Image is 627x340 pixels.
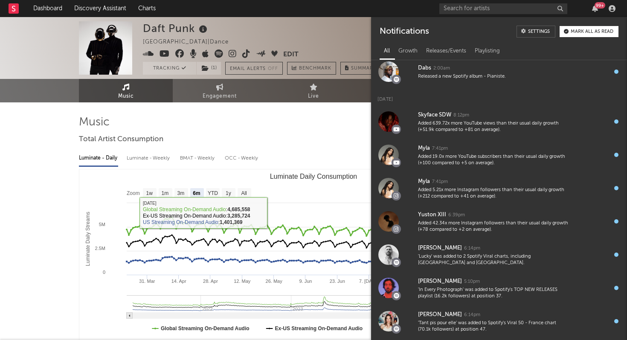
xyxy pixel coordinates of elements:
[371,271,627,305] a: [PERSON_NAME]5:10pm'In Every Photograph' was added to Spotify's TOP NEW RELEASES playlist (16.2k ...
[275,325,363,331] text: Ex-US Streaming On-Demand Audio
[173,79,267,102] a: Engagement
[79,151,118,166] div: Luminate - Daily
[418,73,568,80] div: Released a new Spotify album - Pianiste.
[433,65,450,72] div: 2:00am
[560,26,618,37] button: Mark all as read
[203,91,237,102] span: Engagement
[528,29,550,34] div: Settings
[453,112,469,119] div: 8:12pm
[418,276,462,287] div: [PERSON_NAME]
[330,279,345,284] text: 23. Jun
[394,44,422,58] div: Growth
[371,171,627,205] a: Myla7:41pmAdded 5.21x more Instagram followers than their usual daily growth (+212 compared to +4...
[162,190,169,196] text: 1m
[418,210,446,220] div: Yuston XIII
[380,26,429,38] div: Notifications
[143,37,238,47] div: [GEOGRAPHIC_DATA] | Dance
[371,238,627,271] a: [PERSON_NAME]6:14pm'Lucky' was added to 2 Spotify Viral charts, including [GEOGRAPHIC_DATA] and [...
[351,66,376,71] span: Summary
[283,49,299,60] button: Edit
[234,279,251,284] text: 12. May
[371,138,627,171] a: Myla7:41pmAdded 19.0x more YouTube subscribers than their usual daily growth (+100 compared to +5...
[193,190,200,196] text: 6m
[470,44,504,58] div: Playlisting
[103,270,105,275] text: 0
[287,62,336,75] a: Benchmark
[197,62,221,75] button: (1)
[380,44,394,58] div: All
[418,320,568,333] div: 'Tant pis pour elle' was added to Spotify's Viral 50 - France chart (70.1k followers) at position...
[464,245,480,252] div: 6:14pm
[418,63,431,73] div: Dabs
[99,222,105,227] text: 5M
[118,91,134,102] span: Music
[127,151,171,166] div: Luminate - Weekly
[464,312,480,318] div: 6:14pm
[268,67,278,71] em: Off
[418,120,568,134] div: Added 639.72x more YouTube views than their usual daily growth (+51.9k compared to +81 on average).
[308,91,319,102] span: Live
[225,62,283,75] button: Email AlertsOff
[266,279,283,284] text: 26. May
[177,190,185,196] text: 3m
[299,279,312,284] text: 9. Jun
[418,187,568,200] div: Added 5.21x more Instagram followers than their usual daily growth (+212 compared to +41 on avera...
[203,279,218,284] text: 28. Apr
[418,154,568,167] div: Added 19.0x more YouTube subscribers than their usual daily growth (+100 compared to +5 on average).
[418,110,451,120] div: Skyface SDW
[418,177,430,187] div: Myla
[299,64,331,74] span: Benchmark
[161,325,250,331] text: Global Streaming On-Demand Audio
[418,243,462,253] div: [PERSON_NAME]
[371,305,627,338] a: [PERSON_NAME]6:14pm'Tant pis pour elle' was added to Spotify's Viral 50 - France chart (70.1k fol...
[432,179,448,185] div: 7:41pm
[225,151,259,166] div: OCC - Weekly
[418,287,568,300] div: 'In Every Photograph' was added to Spotify's TOP NEW RELEASES playlist (16.2k followers) at posit...
[439,3,567,14] input: Search for artists
[143,21,209,35] div: Daft Punk
[171,279,186,284] text: 14. Apr
[418,310,462,320] div: [PERSON_NAME]
[241,190,247,196] text: All
[127,190,140,196] text: Zoom
[371,55,627,88] a: Dabs2:00amReleased a new Spotify album - Pianiste.
[448,212,465,218] div: 6:39pm
[571,29,613,34] div: Mark all as read
[418,253,568,267] div: 'Lucky' was added to 2 Spotify Viral charts, including [GEOGRAPHIC_DATA] and [GEOGRAPHIC_DATA].
[139,279,155,284] text: 31. Mar
[418,143,430,154] div: Myla
[146,190,153,196] text: 1w
[143,62,196,75] button: Tracking
[371,105,627,138] a: Skyface SDW8:12pmAdded 639.72x more YouTube views than their usual daily growth (+51.9k compared ...
[95,246,105,251] text: 2.5M
[517,26,555,38] a: Settings
[340,62,381,75] button: Summary
[464,279,480,285] div: 5:10pm
[85,212,91,266] text: Luminate Daily Streams
[79,169,548,340] svg: Luminate Daily Consumption
[359,279,379,284] text: 7. [DATE]
[196,62,221,75] span: ( 1 )
[208,190,218,196] text: YTD
[371,88,627,105] div: [DATE]
[180,151,216,166] div: BMAT - Weekly
[418,220,568,233] div: Added 42.34x more Instagram followers than their usual daily growth (+78 compared to +2 on average).
[79,79,173,102] a: Music
[422,44,470,58] div: Releases/Events
[270,173,357,180] text: Luminate Daily Consumption
[432,145,448,152] div: 7:41pm
[371,205,627,238] a: Yuston XIII6:39pmAdded 42.34x more Instagram followers than their usual daily growth (+78 compare...
[592,5,598,12] button: 99+
[267,79,360,102] a: Live
[360,79,454,102] a: Audience
[595,2,605,9] div: 99 +
[226,190,231,196] text: 1y
[79,134,163,145] span: Total Artist Consumption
